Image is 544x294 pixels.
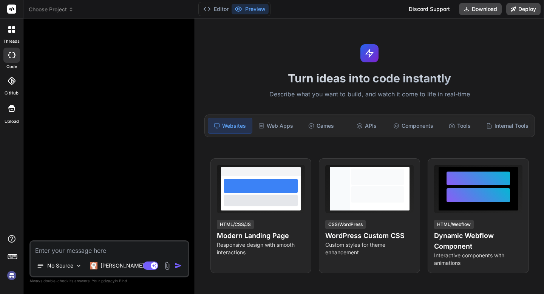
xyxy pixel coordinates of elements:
[200,4,232,14] button: Editor
[47,262,73,269] p: No Source
[254,118,298,134] div: Web Apps
[208,118,252,134] div: Websites
[438,118,482,134] div: Tools
[325,241,414,256] p: Custom styles for theme enhancement
[200,90,539,99] p: Describe what you want to build, and watch it come to life in real-time
[325,231,414,241] h4: WordPress Custom CSS
[459,3,502,15] button: Download
[217,220,254,229] div: HTML/CSS/JS
[404,3,454,15] div: Discord Support
[434,252,522,267] p: Interactive components with animations
[232,4,269,14] button: Preview
[434,220,474,229] div: HTML/Webflow
[506,3,541,15] button: Deploy
[299,118,343,134] div: Games
[100,262,157,269] p: [PERSON_NAME] 4 S..
[5,269,18,282] img: signin
[200,71,539,85] h1: Turn ideas into code instantly
[101,279,115,283] span: privacy
[76,263,82,269] img: Pick Models
[29,6,74,13] span: Choose Project
[390,118,436,134] div: Components
[5,118,19,125] label: Upload
[3,38,20,45] label: threads
[325,220,366,229] div: CSS/WordPress
[90,262,97,269] img: Claude 4 Sonnet
[5,90,19,96] label: GitHub
[483,118,532,134] div: Internal Tools
[434,231,522,252] h4: Dynamic Webflow Component
[163,262,172,270] img: attachment
[29,277,189,285] p: Always double-check its answers. Your in Bind
[217,231,305,241] h4: Modern Landing Page
[217,241,305,256] p: Responsive design with smooth interactions
[345,118,388,134] div: APIs
[175,262,182,269] img: icon
[6,63,17,70] label: code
